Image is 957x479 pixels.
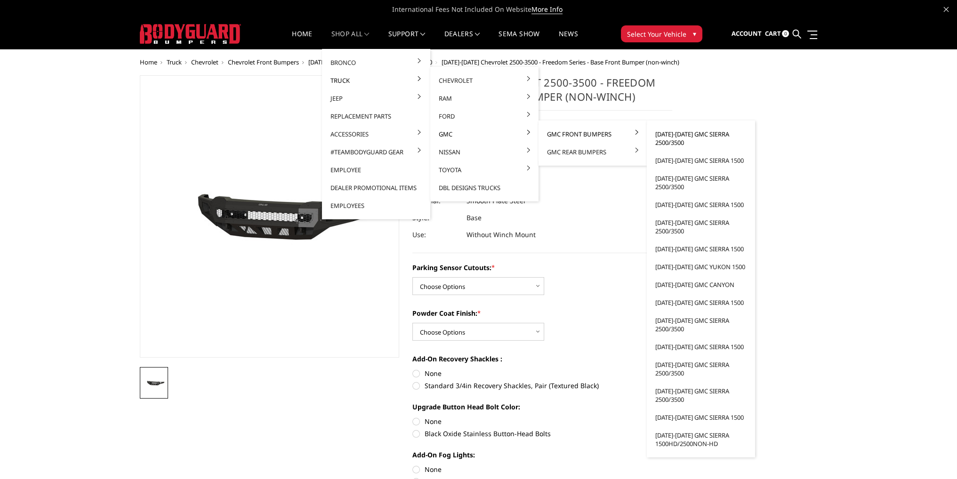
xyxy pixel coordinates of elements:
a: Account [731,21,761,47]
iframe: Chat Widget [910,434,957,479]
h1: [DATE]-[DATE] Chevrolet 2500-3500 - Freedom Series - Base Front Bumper (non-winch) [412,75,672,111]
a: Nissan [434,143,535,161]
a: News [558,31,578,49]
label: None [412,464,672,474]
span: Cart [764,29,780,38]
a: [DATE]-[DATE] GMC Sierra 1500 [651,408,751,426]
a: SEMA Show [499,31,539,49]
a: Bronco [326,54,426,72]
a: Chevrolet [191,58,218,66]
a: Accessories [326,125,426,143]
a: Toyota [434,161,535,179]
a: Home [292,31,312,49]
span: Select Your Vehicle [627,29,686,39]
a: Truck [167,58,182,66]
dt: Use: [412,226,459,243]
span: [DATE]-[DATE] Chevrolet 2500-3500 - Freedom Series - Base Front Bumper (non-winch) [442,58,679,66]
a: [DATE]-[DATE] GMC Yukon 1500 [651,258,751,276]
label: Add-On Recovery Shackles : [412,354,672,364]
a: GMC Rear Bumpers [542,143,643,161]
a: Ram [434,89,535,107]
a: #TeamBodyguard Gear [326,143,426,161]
a: 2024-2025 Chevrolet 2500-3500 - Freedom Series - Base Front Bumper (non-winch) [140,75,400,358]
label: Standard 3/4in Recovery Shackles, Pair (Textured Black) [412,381,672,391]
dt: Style: [412,209,459,226]
a: Chevrolet Front Bumpers [228,58,299,66]
dd: Without Winch Mount [466,226,536,243]
a: [DATE]-[DATE] GMC Sierra 2500/3500 [651,356,751,382]
a: Replacement Parts [326,107,426,125]
a: [DATE]-[DATE] GMC Canyon [651,276,751,294]
a: Truck [326,72,426,89]
a: Chevrolet [434,72,535,89]
a: [DATE]-[DATE] GMC Sierra 1500HD/2500non-HD [651,426,751,453]
label: Black Oxide Stainless Button-Head Bolts [412,429,672,439]
label: Add-On Fog Lights: [412,450,672,460]
a: [DATE]-[DATE] Chevrolet Silverado 2500/3500 [308,58,432,66]
a: [DATE]-[DATE] GMC Sierra 2500/3500 [651,125,751,152]
a: [DATE]-[DATE] GMC Sierra 2500/3500 [651,382,751,408]
label: None [412,416,672,426]
img: BODYGUARD BUMPERS [140,24,241,44]
a: Dealer Promotional Items [326,179,426,197]
span: Account [731,29,761,38]
a: Home [140,58,157,66]
a: [DATE]-[DATE] GMC Sierra 2500/3500 [651,311,751,338]
label: Parking Sensor Cutouts: [412,263,672,272]
button: Select Your Vehicle [621,25,702,42]
a: Support [388,31,426,49]
a: [DATE]-[DATE] GMC Sierra 1500 [651,196,751,214]
a: Employee [326,161,426,179]
a: Ford [434,107,535,125]
a: [DATE]-[DATE] GMC Sierra 2500/3500 [651,169,751,196]
a: Jeep [326,89,426,107]
a: GMC Front Bumpers [542,125,643,143]
a: Cart 0 [764,21,789,47]
img: 2024-2025 Chevrolet 2500-3500 - Freedom Series - Base Front Bumper (non-winch) [143,378,165,389]
a: Dealers [444,31,480,49]
a: More Info [531,5,563,14]
label: None [412,368,672,378]
span: ▾ [693,29,696,39]
a: Employees [326,197,426,215]
span: 0 [782,30,789,37]
a: [DATE]-[DATE] GMC Sierra 1500 [651,152,751,169]
a: [DATE]-[DATE] GMC Sierra 1500 [651,294,751,311]
a: [DATE]-[DATE] GMC Sierra 2500/3500 [651,214,751,240]
a: DBL Designs Trucks [434,179,535,197]
label: Powder Coat Finish: [412,308,672,318]
a: shop all [331,31,370,49]
dd: Base [466,209,482,226]
label: Upgrade Button Head Bolt Color: [412,402,672,412]
a: [DATE]-[DATE] GMC Sierra 1500 [651,240,751,258]
a: GMC [434,125,535,143]
a: [DATE]-[DATE] GMC Sierra 1500 [651,338,751,356]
